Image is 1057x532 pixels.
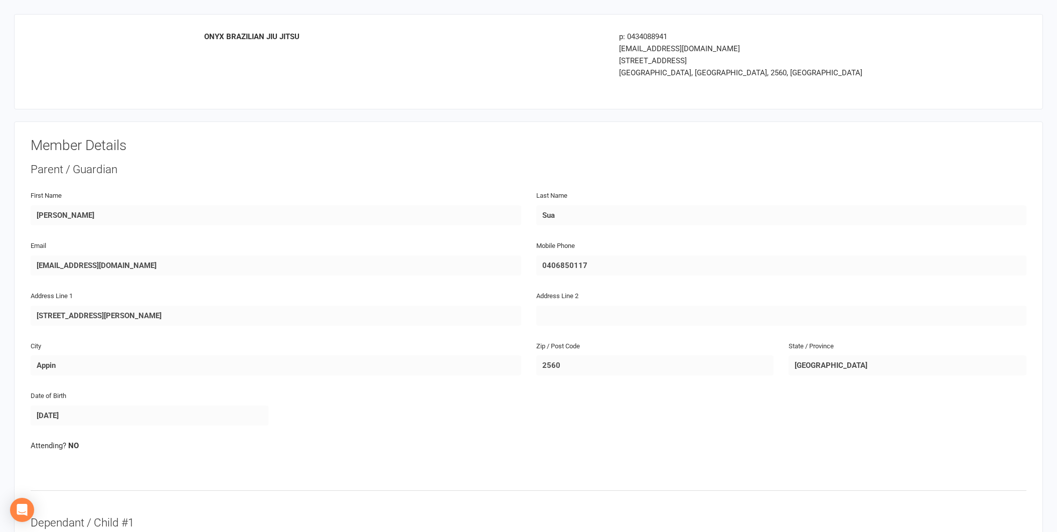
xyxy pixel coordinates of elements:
div: [STREET_ADDRESS] [619,55,936,67]
div: Open Intercom Messenger [10,498,34,522]
label: Zip / Post Code [536,341,580,352]
h3: Member Details [31,138,1026,154]
div: Dependant / Child #1 [31,515,1026,531]
label: Address Line 2 [536,291,578,302]
strong: ONYX BRAZILIAN JIU JITSU [204,32,299,41]
label: City [31,341,41,352]
label: Email [31,241,46,251]
span: Attending? [31,441,66,450]
label: Last Name [536,191,567,201]
strong: NO [68,441,79,450]
div: [GEOGRAPHIC_DATA], [GEOGRAPHIC_DATA], 2560, [GEOGRAPHIC_DATA] [619,67,936,79]
div: Parent / Guardian [31,162,1026,178]
div: [EMAIL_ADDRESS][DOMAIN_NAME] [619,43,936,55]
label: First Name [31,191,62,201]
label: Date of Birth [31,391,66,402]
label: Address Line 1 [31,291,73,302]
label: State / Province [789,341,834,352]
label: Mobile Phone [536,241,575,251]
div: p: 0434088941 [619,31,936,43]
